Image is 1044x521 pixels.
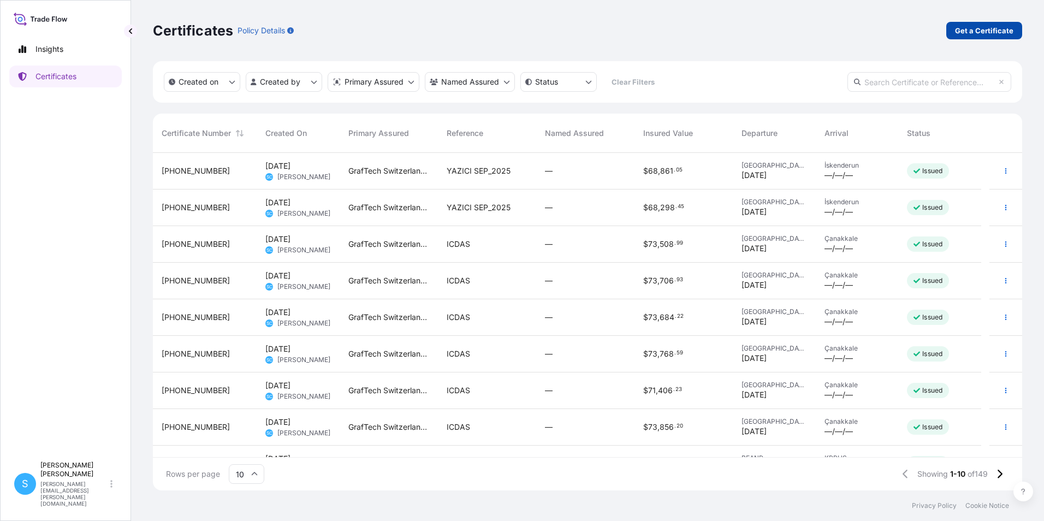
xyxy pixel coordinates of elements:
span: [GEOGRAPHIC_DATA] [742,307,807,316]
button: distributor Filter options [328,72,419,92]
p: Primary Assured [345,76,404,87]
span: ICDAS [447,275,470,286]
button: cargoOwner Filter options [425,72,515,92]
span: ICDAS [447,385,470,396]
span: [PHONE_NUMBER] [162,165,230,176]
span: 93 [677,278,683,282]
a: Cookie Notice [965,501,1009,510]
p: Created by [260,76,300,87]
span: BEANR [742,454,807,463]
span: Status [907,128,930,139]
span: 73 [648,423,657,431]
span: [DATE] [742,353,767,364]
span: , [657,313,660,321]
span: . [675,205,677,209]
span: [GEOGRAPHIC_DATA] [742,344,807,353]
span: [PHONE_NUMBER] [162,202,230,213]
span: GrafTech Switzerland S.A. [348,275,429,286]
span: Created On [265,128,307,139]
span: [PERSON_NAME] [277,246,330,254]
span: [PERSON_NAME] [277,209,330,218]
span: GrafTech Switzerland S.A. [348,312,429,323]
span: —/—/— [824,426,853,437]
span: . [675,315,677,318]
button: Sort [233,127,246,140]
span: GrafTech Switzerland S.A. [348,385,429,396]
span: [PHONE_NUMBER] [162,422,230,433]
span: . [673,388,675,392]
span: GrafTech Switzerland S.A. [348,239,429,250]
a: Get a Certificate [946,22,1022,39]
span: SC [266,428,272,439]
span: [PHONE_NUMBER] [162,385,230,396]
span: SC [266,391,272,402]
span: , [658,204,660,211]
p: Privacy Policy [912,501,957,510]
span: GrafTech Switzerland S.A. [348,348,429,359]
span: 856 [660,423,674,431]
span: Çanakkale [824,234,890,243]
span: [DATE] [265,307,290,318]
span: GrafTech Switzerland S.A. [348,165,429,176]
span: SC [266,318,272,329]
span: [GEOGRAPHIC_DATA] [742,234,807,243]
span: 05 [676,168,683,172]
span: , [656,387,658,394]
span: $ [643,350,648,358]
p: Clear Filters [612,76,655,87]
a: Insights [9,38,122,60]
span: 99 [677,241,683,245]
span: 298 [660,204,675,211]
span: . [674,351,676,355]
span: 68 [648,204,658,211]
span: SC [266,354,272,365]
span: 684 [660,313,674,321]
span: [DATE] [265,234,290,245]
span: [DATE] [265,453,290,464]
span: SC [266,245,272,256]
span: Showing [917,469,948,479]
p: Status [535,76,558,87]
span: [DATE] [265,161,290,171]
p: Issued [922,386,942,395]
span: YAZICI SEP_2025 [447,165,511,176]
p: Certificates [153,22,233,39]
span: Primary Assured [348,128,409,139]
button: createdOn Filter options [164,72,240,92]
span: İskenderun [824,198,890,206]
span: [DATE] [265,197,290,208]
span: Reference [447,128,483,139]
p: Issued [922,276,942,285]
button: Clear Filters [602,73,663,91]
span: [PHONE_NUMBER] [162,312,230,323]
span: $ [643,423,648,431]
p: Issued [922,240,942,248]
span: [PERSON_NAME] [277,356,330,364]
span: —/—/— [824,353,853,364]
span: [DATE] [742,426,767,437]
span: $ [643,204,648,211]
span: [DATE] [742,170,767,181]
span: [DATE] [265,380,290,391]
input: Search Certificate or Reference... [847,72,1011,92]
span: KRPUS [824,454,890,463]
span: [PERSON_NAME] [277,319,330,328]
span: —/—/— [824,316,853,327]
span: ICDAS [447,239,470,250]
span: . [674,278,676,282]
span: 73 [648,277,657,285]
span: — [545,202,553,213]
span: 768 [660,350,674,358]
span: 45 [678,205,684,209]
span: 1-10 [950,469,965,479]
p: Issued [922,350,942,358]
span: of 149 [968,469,988,479]
span: Certificate Number [162,128,231,139]
p: Named Assured [441,76,499,87]
span: — [545,275,553,286]
span: [DATE] [742,280,767,291]
span: 73 [648,350,657,358]
span: [PERSON_NAME] [277,173,330,181]
span: $ [643,387,648,394]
